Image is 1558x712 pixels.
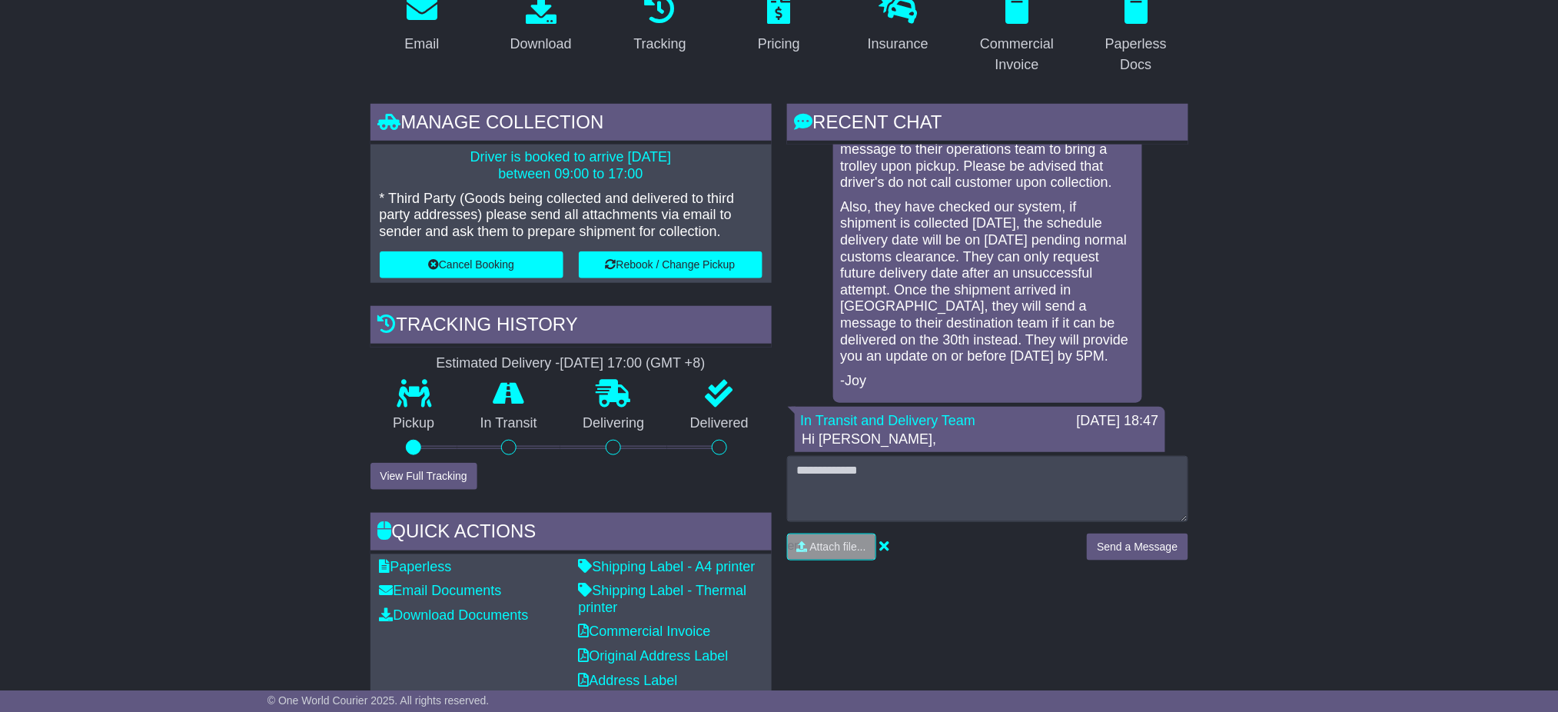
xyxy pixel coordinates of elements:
div: [DATE] 18:47 [1077,413,1159,430]
div: Quick Actions [370,513,772,554]
p: Driver is booked to arrive [DATE] between 09:00 to 17:00 [380,149,762,182]
a: Email Documents [380,583,502,598]
p: -Joy [841,373,1134,390]
p: Delivered [667,415,772,432]
p: * Third Party (Goods being collected and delivered to third party addresses) please send all atta... [380,191,762,241]
button: View Full Tracking [370,463,477,490]
p: Hi [PERSON_NAME], [802,431,1158,448]
span: © One World Courier 2025. All rights reserved. [267,694,490,707]
div: Paperless Docs [1095,34,1178,75]
a: Address Label [579,673,678,688]
div: [DATE] 17:00 (GMT +8) [560,355,706,372]
p: Pickup [370,415,458,432]
div: Pricing [758,34,800,55]
button: Send a Message [1087,534,1188,561]
div: Tracking history [370,306,772,348]
div: Insurance [868,34,928,55]
div: Download [510,34,572,55]
div: Estimated Delivery - [370,355,772,372]
a: Download Documents [380,607,529,623]
div: RECENT CHAT [787,104,1188,145]
p: Delivering [560,415,668,432]
button: Cancel Booking [380,251,563,278]
div: Tracking [633,34,686,55]
p: In Transit [457,415,560,432]
button: Rebook / Change Pickup [579,251,762,278]
p: UPS advised that they have already sent a message to their operations team to bring a trolley upo... [841,125,1134,191]
a: Paperless [380,559,452,574]
div: Manage collection [370,104,772,145]
a: Original Address Label [579,648,729,664]
a: Shipping Label - Thermal printer [579,583,747,615]
a: In Transit and Delivery Team [801,413,976,428]
div: Email [404,34,439,55]
a: Shipping Label - A4 printer [579,559,756,574]
div: Commercial Invoice [975,34,1059,75]
a: Commercial Invoice [579,624,711,639]
p: Also, they have checked our system, if shipment is collected [DATE], the schedule delivery date w... [841,199,1134,365]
